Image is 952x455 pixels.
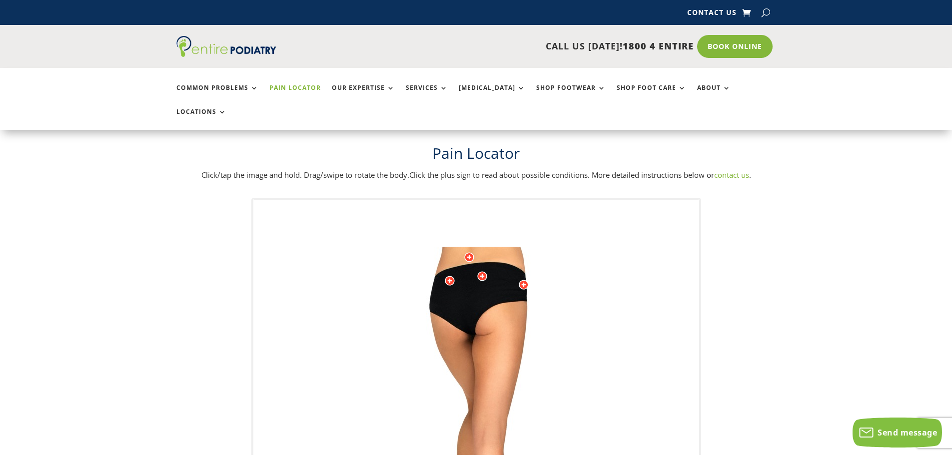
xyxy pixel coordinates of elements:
[176,36,276,57] img: logo (1)
[409,170,751,180] span: Click the plus sign to read about possible conditions. More detailed instructions below or .
[176,84,258,106] a: Common Problems
[853,418,942,448] button: Send message
[201,170,409,180] span: Click/tap the image and hold. Drag/swipe to rotate the body.
[623,40,694,52] span: 1800 4 ENTIRE
[269,84,321,106] a: Pain Locator
[536,84,606,106] a: Shop Footwear
[687,9,737,20] a: Contact Us
[176,49,276,59] a: Entire Podiatry
[697,35,773,58] a: Book Online
[617,84,686,106] a: Shop Foot Care
[332,84,395,106] a: Our Expertise
[878,427,937,438] span: Send message
[176,108,226,130] a: Locations
[697,84,731,106] a: About
[459,84,525,106] a: [MEDICAL_DATA]
[176,143,776,169] h1: Pain Locator
[315,40,694,53] p: CALL US [DATE]!
[714,170,749,180] a: contact us
[406,84,448,106] a: Services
